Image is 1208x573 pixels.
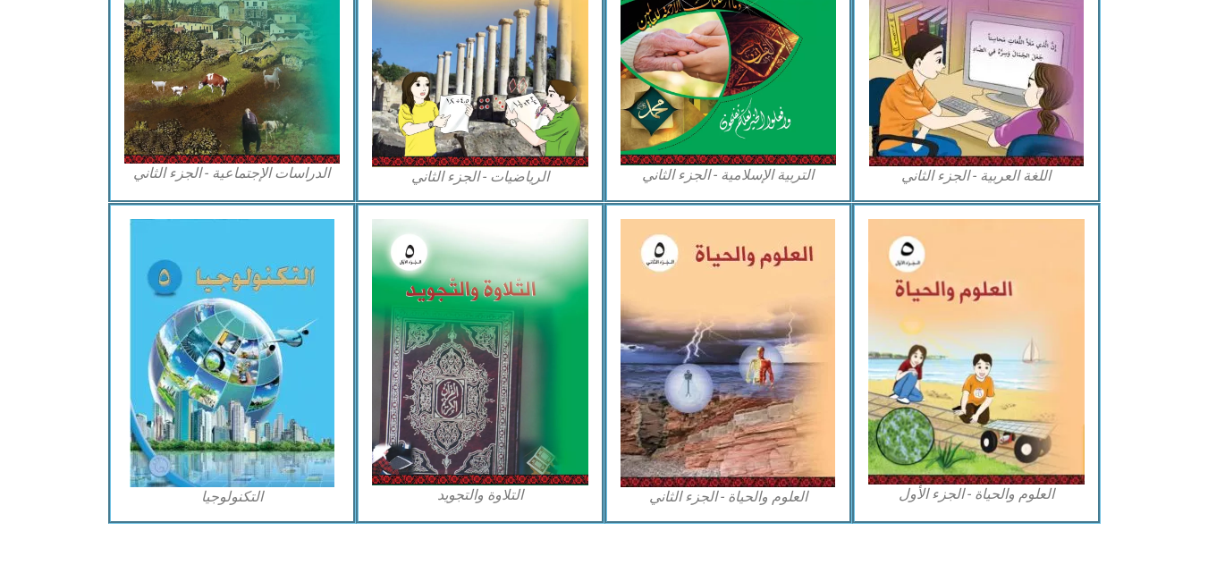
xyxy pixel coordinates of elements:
[372,485,588,505] figcaption: التلاوة والتجويد
[621,487,837,507] figcaption: العلوم والحياة - الجزء الثاني
[124,487,341,507] figcaption: التكنولوجيا
[372,167,588,187] figcaption: الرياضيات - الجزء الثاني
[868,485,1085,504] figcaption: العلوم والحياة - الجزء الأول
[124,164,341,183] figcaption: الدراسات الإجتماعية - الجزء الثاني
[621,165,837,185] figcaption: التربية الإسلامية - الجزء الثاني
[868,166,1085,186] figcaption: اللغة العربية - الجزء الثاني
